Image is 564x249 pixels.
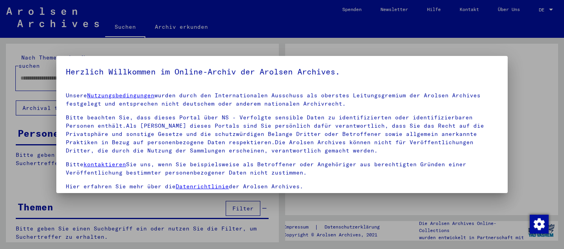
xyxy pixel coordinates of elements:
[66,113,498,155] p: Bitte beachten Sie, dass dieses Portal über NS - Verfolgte sensible Daten zu identifizierten oder...
[529,214,548,233] div: Zustimmung ändern
[87,92,154,99] a: Nutzungsbedingungen
[66,182,498,191] p: Hier erfahren Sie mehr über die der Arolsen Archives.
[66,160,498,177] p: Bitte Sie uns, wenn Sie beispielsweise als Betroffener oder Angehöriger aus berechtigten Gründen ...
[66,65,498,78] h5: Herzlich Willkommen im Online-Archiv der Arolsen Archives.
[530,215,549,234] img: Zustimmung ändern
[66,91,498,108] p: Unsere wurden durch den Internationalen Ausschuss als oberstes Leitungsgremium der Arolsen Archiv...
[176,183,229,190] a: Datenrichtlinie
[83,161,126,168] a: kontaktieren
